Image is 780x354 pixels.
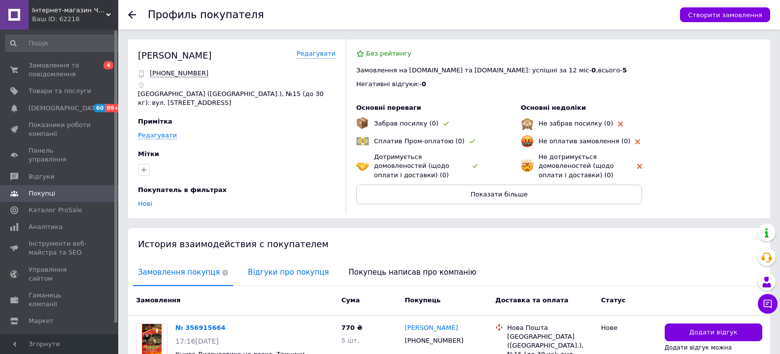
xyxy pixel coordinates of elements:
[366,50,411,57] span: Без рейтингу
[341,324,363,331] span: 770 ₴
[29,189,55,198] span: Покупці
[405,323,458,333] a: [PERSON_NAME]
[356,185,642,204] button: Показати більше
[539,137,630,145] span: Не оплатив замовлення (0)
[374,153,449,178] span: Дотримується домовленостей (щодо оплати і доставки) (0)
[32,6,106,15] span: Інтернет-магазин Чпок
[133,260,233,285] span: Замовлення покупця
[507,323,593,332] div: Нова Пошта
[521,104,586,111] span: Основні недоліки
[128,11,136,19] div: Повернутися назад
[175,324,226,331] a: № 356915664
[341,296,360,304] span: Cума
[374,137,465,145] span: Сплатив Пром-оплатою (0)
[103,61,113,69] span: 4
[138,49,212,62] div: [PERSON_NAME]
[356,135,369,148] img: emoji
[521,117,534,130] img: emoji
[29,291,91,309] span: Гаманець компанії
[356,117,368,129] img: emoji
[29,206,82,215] span: Каталог ProSale
[637,164,642,169] img: rating-tag-type
[29,239,91,257] span: Інструменти веб-майстра та SEO
[138,150,159,158] span: Мітки
[138,131,177,139] a: Редагувати
[635,139,640,144] img: rating-tag-type
[5,34,122,52] input: Пошук
[521,135,534,148] img: emoji
[680,7,770,22] button: Створити замовлення
[29,334,79,343] span: Налаштування
[136,296,180,304] span: Замовлення
[29,87,91,96] span: Товари та послуги
[138,118,172,125] span: Примітка
[403,334,465,347] div: [PHONE_NUMBER]
[29,146,91,164] span: Панель управління
[138,200,152,207] a: Нові
[29,265,91,283] span: Управління сайтом
[356,80,422,88] span: Негативні відгуки: -
[758,294,778,314] button: Чат з покупцем
[29,121,91,138] span: Показники роботи компанії
[539,120,613,127] span: Не забрав посилку (0)
[495,296,568,304] span: Доставка та оплата
[29,172,54,181] span: Відгуки
[356,104,421,111] span: Основні переваги
[243,260,334,285] span: Відгуки про покупця
[105,104,121,112] span: 99+
[341,337,359,344] span: 5 шт.
[29,104,102,113] span: [DEMOGRAPHIC_DATA]
[94,104,105,112] span: 60
[138,186,333,194] div: Покупатель в фильтрах
[601,296,626,304] span: Статус
[297,49,336,59] a: Редагувати
[29,223,63,231] span: Аналітика
[374,120,439,127] span: Забрав посилку (0)
[470,139,475,144] img: rating-tag-type
[32,15,118,24] div: Ваш ID: 62218
[138,239,329,249] span: История взаимодействия с покупателем
[405,296,441,304] span: Покупець
[356,160,369,172] img: emoji
[473,164,478,168] img: rating-tag-type
[471,191,528,198] span: Показати більше
[138,90,336,107] p: [GEOGRAPHIC_DATA] ([GEOGRAPHIC_DATA].), №15 (до 30 кг): вул. [STREET_ADDRESS]
[344,260,481,285] span: Покупець написав про компанію
[29,61,91,79] span: Замовлення та повідомлення
[422,80,426,88] span: 0
[521,160,534,172] img: emoji
[622,66,627,74] span: 5
[665,323,763,342] button: Додати відгук
[29,317,54,325] span: Маркет
[689,328,738,337] span: Додати відгук
[175,337,219,345] span: 17:16[DATE]
[591,66,596,74] span: 0
[539,153,614,178] span: Не дотримується домовленостей (щодо оплати і доставки) (0)
[150,69,208,77] span: Відправити SMS
[443,122,449,126] img: rating-tag-type
[618,122,623,127] img: rating-tag-type
[601,323,657,332] div: Нове
[356,66,627,74] span: Замовлення на [DOMAIN_NAME] та [DOMAIN_NAME]: успішні за 12 міс - , всього -
[148,9,264,21] h1: Профиль покупателя
[688,11,762,19] span: Створити замовлення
